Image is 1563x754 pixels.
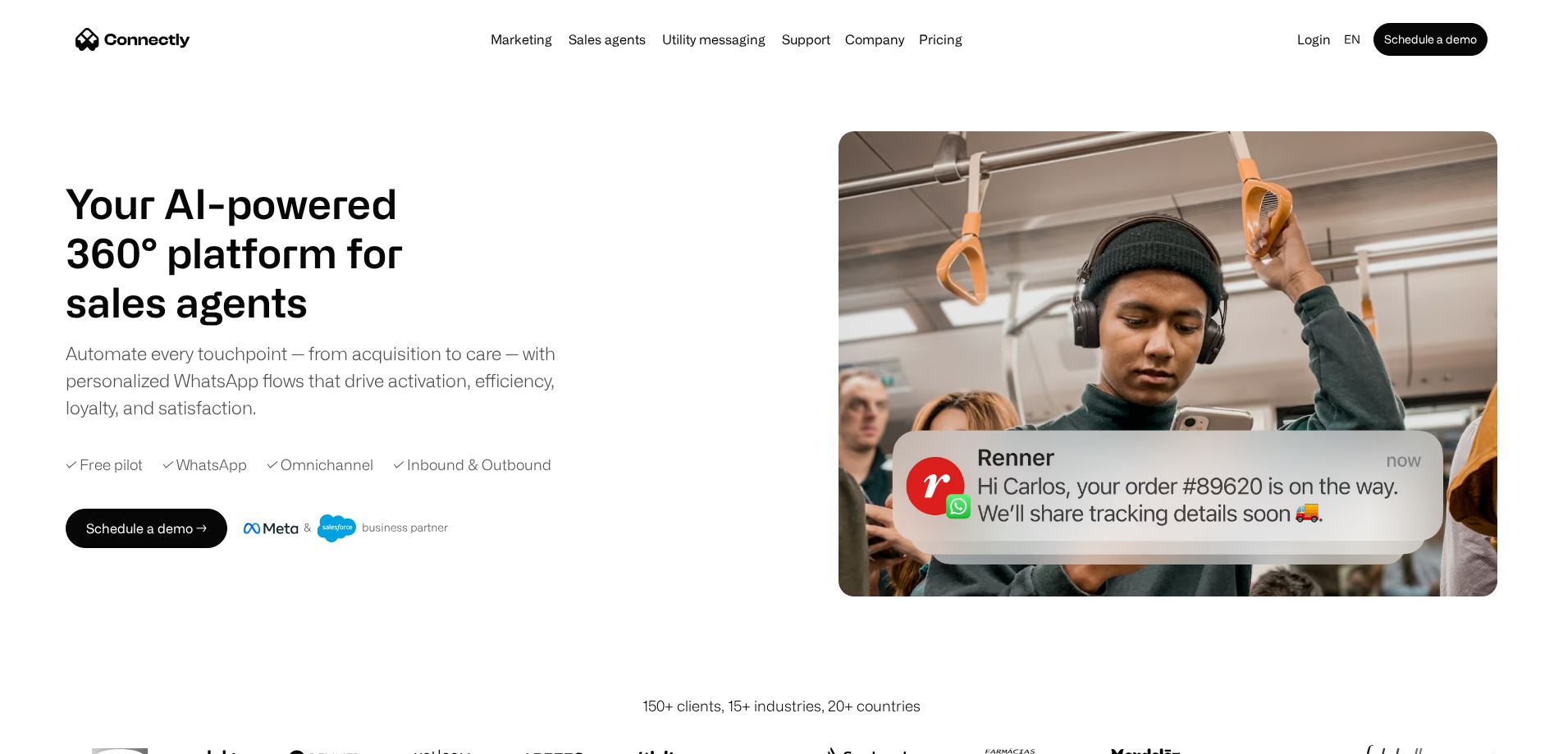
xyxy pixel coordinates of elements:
[66,179,443,277] h1: Your AI-powered 360° platform for
[66,454,143,476] div: ✓ Free pilot
[1337,28,1370,51] div: en
[66,340,583,421] div: Automate every touchpoint — from acquisition to care — with personalized WhatsApp flows that driv...
[775,33,837,46] a: Support
[75,27,190,52] a: home
[16,724,98,748] aside: Language selected: English
[642,695,921,717] div: 150+ clients, 15+ industries, 20+ countries
[33,725,98,748] ul: Language list
[162,454,247,476] div: ✓ WhatsApp
[484,33,559,46] a: Marketing
[244,514,449,542] img: Meta and Salesforce business partner badge.
[66,277,443,327] div: carousel
[1291,28,1337,51] a: Login
[840,28,909,51] div: Company
[656,33,772,46] a: Utility messaging
[912,33,969,46] a: Pricing
[845,28,904,51] div: Company
[562,33,652,46] a: Sales agents
[1344,28,1360,51] div: en
[1373,23,1488,56] a: Schedule a demo
[393,454,551,476] div: ✓ Inbound & Outbound
[66,509,227,548] a: Schedule a demo →
[267,454,373,476] div: ✓ Omnichannel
